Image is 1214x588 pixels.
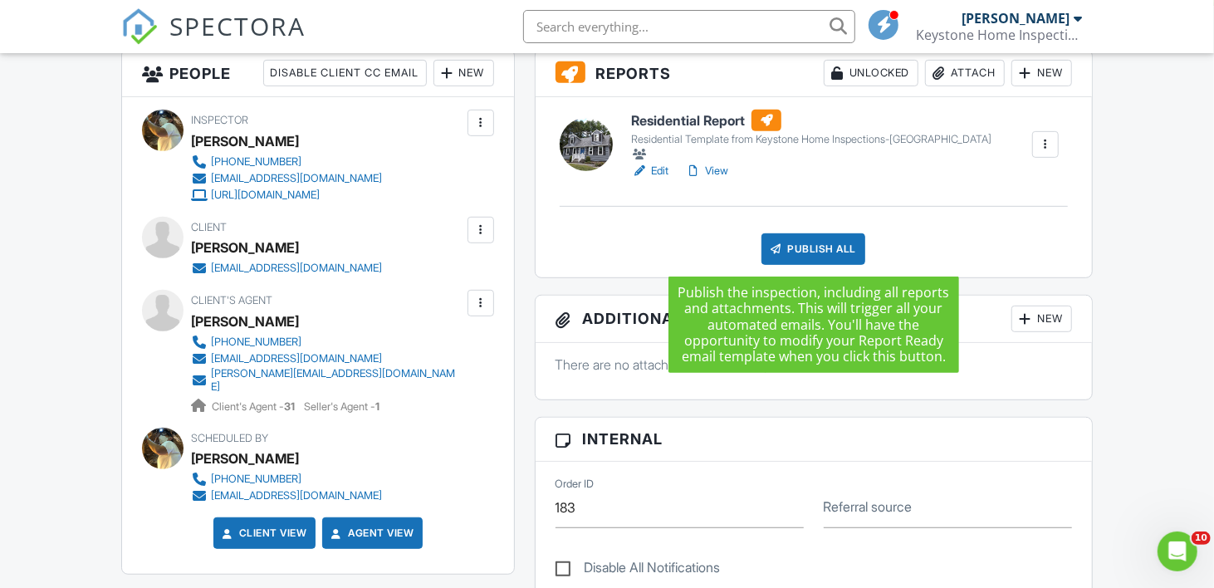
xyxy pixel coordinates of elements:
[211,352,382,365] div: [EMAIL_ADDRESS][DOMAIN_NAME]
[211,262,382,275] div: [EMAIL_ADDRESS][DOMAIN_NAME]
[263,60,427,86] div: Disable Client CC Email
[191,432,268,444] span: Scheduled By
[304,400,379,413] span: Seller's Agent -
[191,221,227,233] span: Client
[631,110,991,131] h6: Residential Report
[761,233,865,265] div: Publish All
[211,473,301,486] div: [PHONE_NUMBER]
[169,8,306,43] span: SPECTORA
[121,8,158,45] img: The Best Home Inspection Software - Spectora
[212,400,297,413] span: Client's Agent -
[1158,532,1197,571] iframe: Intercom live chat
[211,367,463,394] div: [PERSON_NAME][EMAIL_ADDRESS][DOMAIN_NAME]
[191,114,248,126] span: Inspector
[925,60,1005,86] div: Attach
[375,400,379,413] strong: 1
[962,10,1070,27] div: [PERSON_NAME]
[191,471,382,488] a: [PHONE_NUMBER]
[191,260,382,277] a: [EMAIL_ADDRESS][DOMAIN_NAME]
[191,350,463,367] a: [EMAIL_ADDRESS][DOMAIN_NAME]
[536,418,1092,461] h3: Internal
[284,400,295,413] strong: 31
[191,235,299,260] div: [PERSON_NAME]
[211,489,382,502] div: [EMAIL_ADDRESS][DOMAIN_NAME]
[191,170,382,187] a: [EMAIL_ADDRESS][DOMAIN_NAME]
[121,22,306,57] a: SPECTORA
[191,488,382,504] a: [EMAIL_ADDRESS][DOMAIN_NAME]
[824,60,918,86] div: Unlocked
[631,133,991,146] div: Residential Template from Keystone Home Inspections-[GEOGRAPHIC_DATA]
[631,163,668,179] a: Edit
[1011,306,1072,332] div: New
[211,189,320,202] div: [URL][DOMAIN_NAME]
[631,110,991,163] a: Residential Report Residential Template from Keystone Home Inspections-[GEOGRAPHIC_DATA]
[191,309,299,334] a: [PERSON_NAME]
[211,155,301,169] div: [PHONE_NUMBER]
[191,154,382,170] a: [PHONE_NUMBER]
[433,60,494,86] div: New
[122,50,513,97] h3: People
[824,497,913,516] label: Referral source
[916,27,1082,43] div: Keystone Home Inspections-MA
[191,129,299,154] div: [PERSON_NAME]
[556,560,721,581] label: Disable All Notifications
[1192,532,1211,545] span: 10
[219,525,307,541] a: Client View
[211,336,301,349] div: [PHONE_NUMBER]
[191,187,382,203] a: [URL][DOMAIN_NAME]
[191,446,299,471] div: [PERSON_NAME]
[1011,60,1072,86] div: New
[556,355,1072,374] p: There are no attachments to this inspection.
[211,172,382,185] div: [EMAIL_ADDRESS][DOMAIN_NAME]
[191,367,463,394] a: [PERSON_NAME][EMAIL_ADDRESS][DOMAIN_NAME]
[685,163,728,179] a: View
[536,296,1092,343] h3: Additional Documents
[328,525,414,541] a: Agent View
[191,294,272,306] span: Client's Agent
[191,334,463,350] a: [PHONE_NUMBER]
[523,10,855,43] input: Search everything...
[556,477,595,492] label: Order ID
[536,50,1092,97] h3: Reports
